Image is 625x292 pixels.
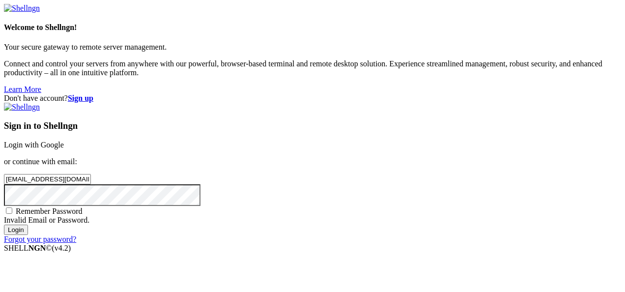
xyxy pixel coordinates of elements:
[4,103,40,112] img: Shellngn
[28,244,46,252] b: NGN
[4,235,76,243] a: Forgot your password?
[4,216,621,225] div: Invalid Email or Password.
[6,207,12,214] input: Remember Password
[4,225,28,235] input: Login
[4,244,71,252] span: SHELL ©
[4,4,40,13] img: Shellngn
[4,141,64,149] a: Login with Google
[4,174,91,184] input: Email address
[4,85,41,93] a: Learn More
[52,244,71,252] span: 4.2.0
[4,120,621,131] h3: Sign in to Shellngn
[4,94,621,103] div: Don't have account?
[16,207,83,215] span: Remember Password
[4,59,621,77] p: Connect and control your servers from anywhere with our powerful, browser-based terminal and remo...
[68,94,93,102] a: Sign up
[4,43,621,52] p: Your secure gateway to remote server management.
[4,157,621,166] p: or continue with email:
[4,23,621,32] h4: Welcome to Shellngn!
